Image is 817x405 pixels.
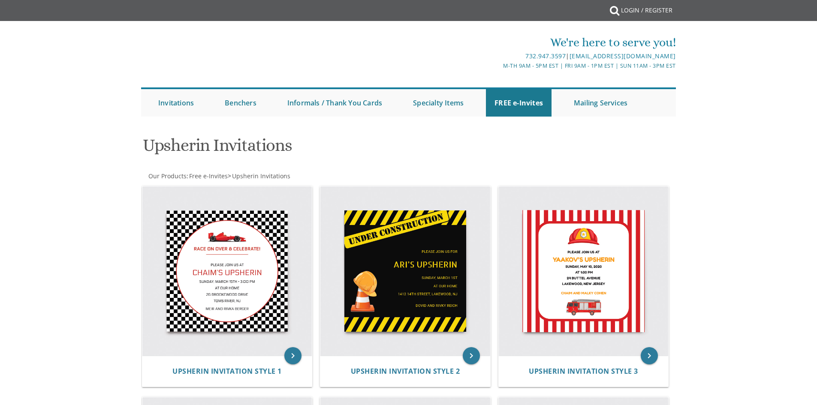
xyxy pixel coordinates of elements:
a: Upsherin Invitation Style 1 [172,367,282,375]
a: keyboard_arrow_right [284,347,301,364]
a: Invitations [150,89,202,117]
h1: Upsherin Invitations [143,136,493,161]
img: Upsherin Invitation Style 3 [499,186,669,356]
span: Upsherin Invitations [232,172,290,180]
a: Upsherin Invitation Style 2 [351,367,460,375]
a: Our Products [148,172,187,180]
span: Upsherin Invitation Style 1 [172,366,282,376]
div: : [141,172,409,180]
a: Benchers [216,89,265,117]
a: keyboard_arrow_right [463,347,480,364]
a: keyboard_arrow_right [641,347,658,364]
a: Upsherin Invitations [231,172,290,180]
a: Specialty Items [404,89,472,117]
img: Upsherin Invitation Style 1 [142,186,312,356]
a: Informals / Thank You Cards [279,89,391,117]
a: [EMAIL_ADDRESS][DOMAIN_NAME] [570,52,676,60]
a: Mailing Services [565,89,636,117]
div: We're here to serve you! [320,34,676,51]
a: Upsherin Invitation Style 3 [529,367,638,375]
span: > [228,172,290,180]
a: FREE e-Invites [486,89,552,117]
div: M-Th 9am - 5pm EST | Fri 9am - 1pm EST | Sun 11am - 3pm EST [320,61,676,70]
img: Upsherin Invitation Style 2 [320,186,490,356]
span: Upsherin Invitation Style 2 [351,366,460,376]
a: 732.947.3597 [525,52,566,60]
span: Free e-Invites [189,172,228,180]
div: | [320,51,676,61]
span: Upsherin Invitation Style 3 [529,366,638,376]
a: Free e-Invites [188,172,228,180]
